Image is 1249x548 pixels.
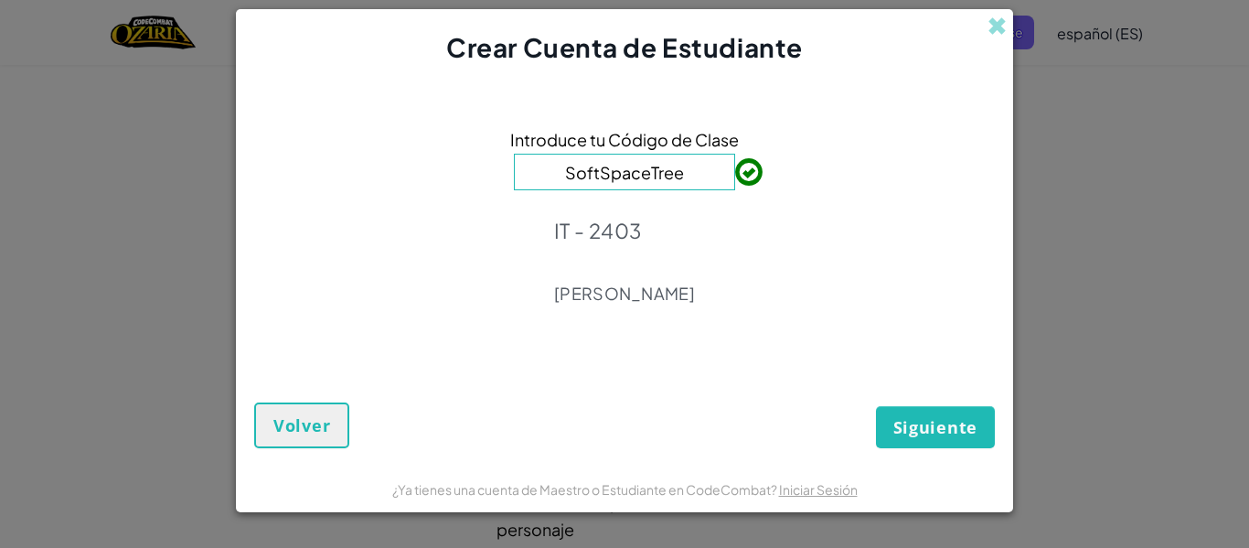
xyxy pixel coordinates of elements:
[893,416,977,438] span: Siguiente
[254,403,349,448] button: Volver
[273,414,330,436] span: Volver
[779,481,858,498] a: Iniciar Sesión
[446,31,803,63] span: Crear Cuenta de Estudiante
[554,283,695,305] p: [PERSON_NAME]
[554,218,695,243] p: IT - 2403
[510,126,739,153] span: Introduce tu Código de Clase
[392,481,779,498] span: ¿Ya tienes una cuenta de Maestro o Estudiante en CodeCombat?
[876,406,995,448] button: Siguiente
